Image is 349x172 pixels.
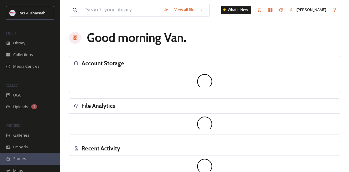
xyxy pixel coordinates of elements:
[82,144,120,153] h3: Recent Activity
[13,52,33,58] span: Collections
[82,102,115,110] h3: File Analytics
[296,7,326,12] span: [PERSON_NAME]
[87,29,186,47] h1: Good morning Van .
[6,83,19,87] span: COLLECT
[6,123,20,128] span: WIDGETS
[6,31,17,35] span: MEDIA
[19,10,104,16] span: Ras Al Khaimah Tourism Development Authority
[83,3,161,16] input: Search your library
[10,10,16,16] img: Logo_RAKTDA_RGB-01.png
[13,132,29,138] span: Galleries
[13,144,28,150] span: Embeds
[13,64,40,69] span: Media Centres
[13,104,28,110] span: Uploads
[13,92,21,98] span: UGC
[13,156,26,162] span: Stories
[82,59,124,68] h3: Account Storage
[287,4,329,16] a: [PERSON_NAME]
[31,104,37,109] div: 8
[13,40,25,46] span: Library
[171,4,206,16] a: View all files
[221,6,251,14] a: What's New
